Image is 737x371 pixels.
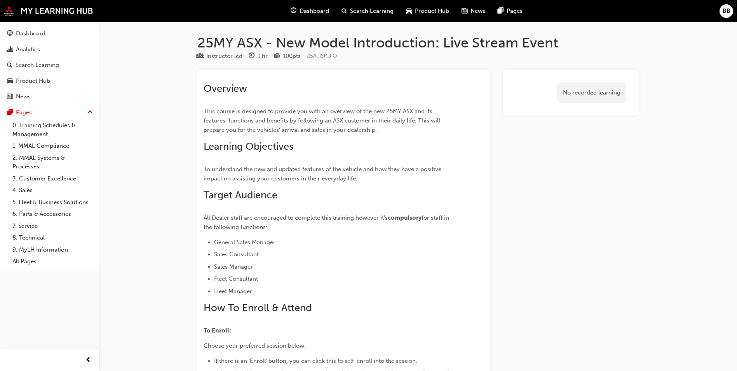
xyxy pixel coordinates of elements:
span: To Enroll: [204,327,231,334]
h1: 25MY ASX - New Model Introduction: Live Stream Event [197,34,639,51]
span: Pages [507,7,523,16]
button: BB [720,4,733,18]
div: Instructor led [206,52,242,61]
span: pages-icon [498,6,504,16]
div: Dashboard [16,29,45,38]
span: up-icon [87,107,93,117]
span: news-icon [7,93,13,100]
span: guage-icon [7,30,13,37]
img: mmal [4,6,93,16]
a: Product Hub [3,74,96,88]
span: clock-icon [249,53,254,60]
div: Analytics [16,45,40,54]
span: How To Enroll & Attend [204,302,312,314]
span: Search Learning [350,7,394,16]
span: pages-icon [7,109,13,116]
span: If there is an 'Enroll' button, you can click this to self-enroll into the session. [214,357,417,364]
span: Sales Manager [214,263,253,270]
a: Dashboard [3,26,96,41]
div: 100 pts [283,52,301,61]
div: News [16,92,31,101]
a: pages-iconPages [491,3,529,19]
span: Fleet Manager [214,288,252,295]
span: Fleet Consultant [214,275,258,282]
button: Pages [3,105,96,120]
a: News [3,89,96,104]
a: 1. MMAL Compliance [9,140,96,152]
div: Points [274,51,301,61]
a: 5. Fleet & Business Solutions [9,196,96,208]
span: car-icon [7,78,13,85]
a: car-iconProduct Hub [400,3,455,19]
span: search-icon [341,6,347,16]
div: Product Hub [16,77,50,86]
span: To understand the new and updated features of the vehicle and how they have a positive impact on ... [204,166,443,182]
span: All Dealer staff are encouraged to complete this training however it's [204,214,388,221]
a: search-iconSearch Learning [335,3,400,19]
span: News [470,7,485,16]
span: guage-icon [291,6,296,16]
a: 3. Customer Excellence [9,173,96,185]
a: 4. Sales [9,184,96,196]
span: car-icon [406,6,412,16]
span: podium-icon [274,53,280,60]
div: Pages [16,108,32,117]
span: search-icon [7,62,12,69]
a: news-iconNews [455,3,491,19]
div: Search Learning [16,61,59,70]
span: for staff in the following functions: [204,214,451,231]
div: 1 hr [258,52,268,61]
span: Product Hub [415,7,449,16]
span: prev-icon [85,355,91,365]
a: 0. Training Schedules & Management [9,119,96,140]
span: This course is designed to provide you with an overview of the new 25MY ASX and its features, fun... [204,108,442,133]
span: Learning Objectives [204,140,293,152]
span: compulsory [388,214,422,221]
span: Target Audience [204,189,277,201]
a: Search Learning [3,58,96,72]
span: Overview [204,82,247,94]
div: Duration [249,51,268,61]
a: 7. Service [9,220,96,232]
span: General Sales Manager [214,239,275,246]
a: 6. Parts & Accessories [9,208,96,220]
span: Dashboard [300,7,329,16]
div: Type [197,51,242,61]
span: chart-icon [7,46,13,53]
span: Sales Consultant [214,251,259,258]
a: guage-iconDashboard [284,3,335,19]
div: No recorded learning [557,82,626,103]
a: 8. Technical [9,232,96,244]
button: DashboardAnalyticsSearch LearningProduct HubNews [3,25,96,105]
span: news-icon [462,6,467,16]
span: Choose your preferred session below. [204,342,306,349]
a: All Pages [9,255,96,268]
span: learningResourceType_INSTRUCTOR_LED-icon [197,53,203,60]
span: Learning resource code [307,52,337,59]
span: BB [723,7,730,16]
a: 9. MyLH Information [9,244,96,256]
a: Analytics [3,42,96,57]
a: 2. MMAL Systems & Processes [9,152,96,173]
